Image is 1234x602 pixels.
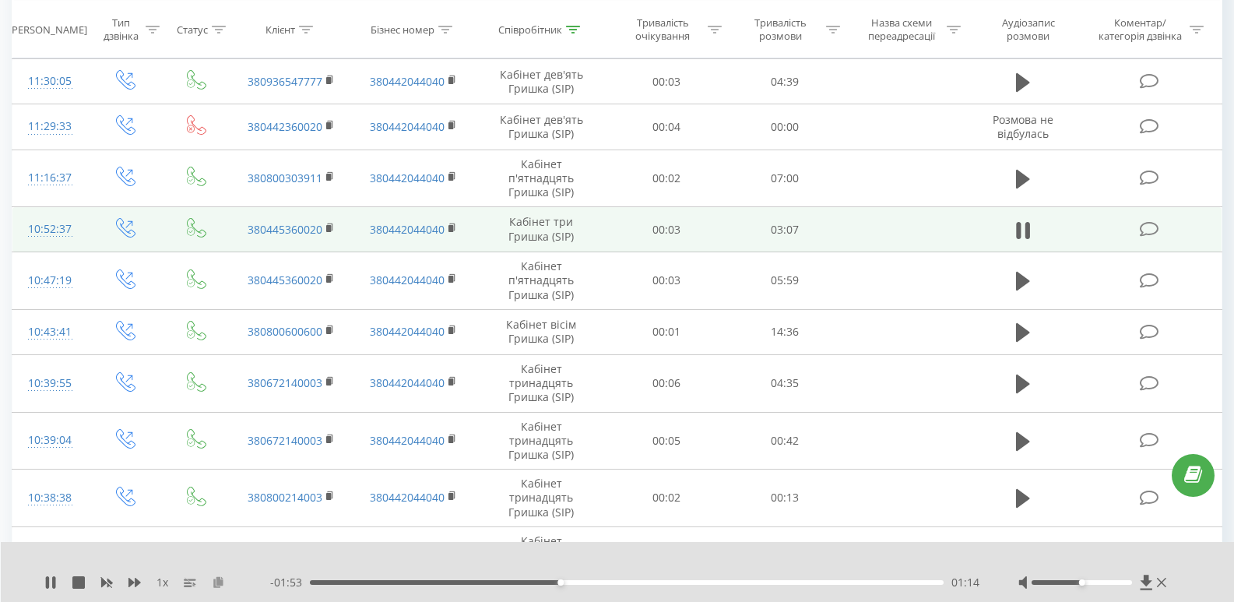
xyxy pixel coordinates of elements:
[248,74,322,89] a: 380936547777
[28,368,72,399] div: 10:39:55
[28,66,72,97] div: 11:30:05
[740,16,822,43] div: Тривалість розмови
[28,111,72,142] div: 11:29:33
[726,470,844,527] td: 00:13
[475,526,607,584] td: Кабінет тринадцять Гришка (SIP)
[726,59,844,104] td: 04:39
[28,540,72,570] div: 10:38:19
[475,252,607,310] td: Кабінет п'ятнадцять Гришка (SIP)
[475,150,607,207] td: Кабінет п'ятнадцять Гришка (SIP)
[101,16,141,43] div: Тип дзвінка
[993,112,1053,141] span: Розмова не відбулась
[607,309,726,354] td: 00:01
[248,490,322,505] a: 380800214003
[370,171,445,185] a: 380442044040
[248,119,322,134] a: 380442360020
[28,163,72,193] div: 11:16:37
[951,575,979,590] span: 01:14
[726,252,844,310] td: 05:59
[265,23,295,36] div: Клієнт
[726,412,844,470] td: 00:42
[475,207,607,252] td: Кабінет три Гришка (SIP)
[621,16,704,43] div: Тривалість очікування
[726,104,844,150] td: 00:00
[156,575,168,590] span: 1 x
[28,425,72,456] div: 10:39:04
[370,119,445,134] a: 380442044040
[248,375,322,390] a: 380672140003
[28,214,72,245] div: 10:52:37
[475,59,607,104] td: Кабінет дев'ять Гришка (SIP)
[607,59,726,104] td: 00:03
[1095,16,1186,43] div: Коментар/категорія дзвінка
[607,355,726,413] td: 00:06
[726,150,844,207] td: 07:00
[370,324,445,339] a: 380442044040
[370,273,445,287] a: 380442044040
[607,470,726,527] td: 00:02
[475,309,607,354] td: Кабінет вісім Гришка (SIP)
[726,355,844,413] td: 04:35
[475,355,607,413] td: Кабінет тринадцять Гришка (SIP)
[475,104,607,150] td: Кабінет дев'ять Гришка (SIP)
[248,433,322,448] a: 380672140003
[370,375,445,390] a: 380442044040
[607,104,726,150] td: 00:04
[9,23,87,36] div: [PERSON_NAME]
[177,23,208,36] div: Статус
[270,575,310,590] span: - 01:53
[993,540,1053,569] span: Розмова не відбулась
[498,23,562,36] div: Співробітник
[557,579,564,586] div: Accessibility label
[248,273,322,287] a: 380445360020
[371,23,434,36] div: Бізнес номер
[607,150,726,207] td: 00:02
[726,309,844,354] td: 14:36
[860,16,943,43] div: Назва схеми переадресації
[1078,579,1085,586] div: Accessibility label
[607,412,726,470] td: 00:05
[248,324,322,339] a: 380800600600
[475,470,607,527] td: Кабінет тринадцять Гришка (SIP)
[726,207,844,252] td: 03:07
[607,526,726,584] td: 00:03
[370,433,445,448] a: 380442044040
[28,317,72,347] div: 10:43:41
[607,207,726,252] td: 00:03
[248,171,322,185] a: 380800303911
[370,222,445,237] a: 380442044040
[980,16,1076,43] div: Аудіозапис розмови
[28,483,72,513] div: 10:38:38
[370,490,445,505] a: 380442044040
[607,252,726,310] td: 00:03
[370,74,445,89] a: 380442044040
[475,412,607,470] td: Кабінет тринадцять Гришка (SIP)
[726,526,844,584] td: 00:00
[28,266,72,296] div: 10:47:19
[248,222,322,237] a: 380445360020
